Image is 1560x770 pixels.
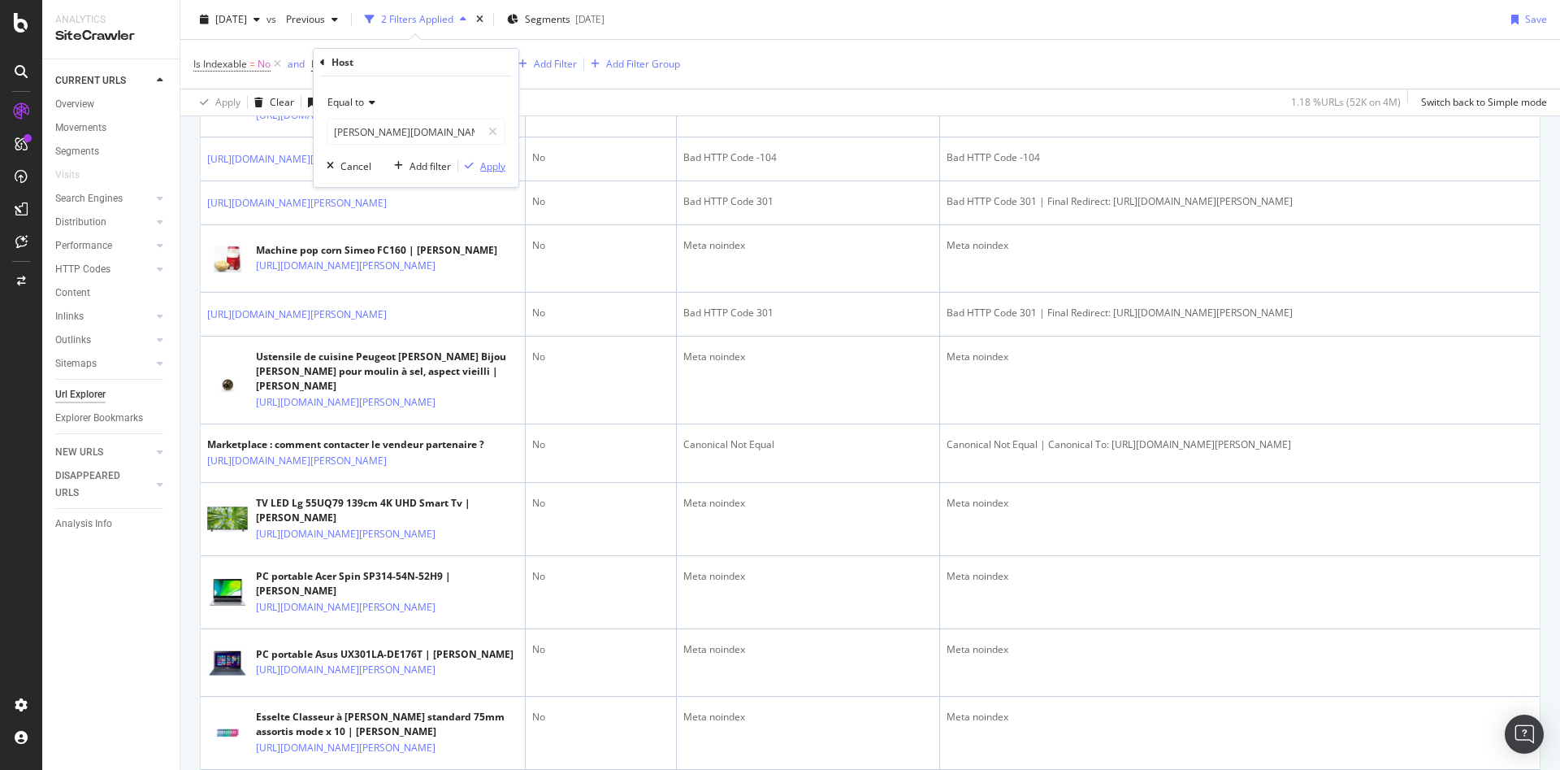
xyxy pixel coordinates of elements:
[473,11,487,28] div: times
[215,95,240,109] div: Apply
[947,194,1533,209] div: Bad HTTP Code 301 | Final Redirect: [URL][DOMAIN_NAME][PERSON_NAME]
[606,57,680,71] div: Add Filter Group
[532,437,669,452] div: No
[55,96,168,113] a: Overview
[256,740,435,756] a: [URL][DOMAIN_NAME][PERSON_NAME]
[327,95,364,109] span: Equal to
[947,710,1533,724] div: Meta noindex
[683,306,933,320] div: Bad HTTP Code 301
[947,437,1533,452] div: Canonical Not Equal | Canonical To: [URL][DOMAIN_NAME][PERSON_NAME]
[301,89,344,115] button: Save
[207,151,387,167] a: [URL][DOMAIN_NAME][PERSON_NAME]
[288,56,305,72] button: and
[480,159,505,173] div: Apply
[532,150,669,165] div: No
[458,158,505,174] button: Apply
[55,237,112,254] div: Performance
[256,599,435,616] a: [URL][DOMAIN_NAME][PERSON_NAME]
[55,355,97,372] div: Sitemaps
[532,496,669,511] div: No
[256,569,518,598] div: PC portable Acer Spin SP314-54N-52H9 | [PERSON_NAME]
[55,120,168,137] a: Movements
[42,42,184,55] div: Domaine: [DOMAIN_NAME]
[55,308,152,325] a: Inlinks
[207,350,248,411] img: main image
[532,569,669,584] div: No
[311,57,332,71] span: Host
[947,350,1533,364] div: Meta noindex
[683,437,933,452] div: Canonical Not Equal
[55,285,90,302] div: Content
[55,386,106,403] div: Url Explorer
[55,190,152,207] a: Search Engines
[409,159,451,173] div: Add filter
[207,720,248,746] img: main image
[55,96,94,113] div: Overview
[55,13,167,27] div: Analytics
[55,190,123,207] div: Search Engines
[215,12,247,26] span: 2025 Jul. 31st
[683,496,933,511] div: Meta noindex
[1291,95,1401,109] div: 1.18 % URLs ( 52K on 4M )
[55,143,168,160] a: Segments
[500,7,611,33] button: Segments[DATE]
[205,96,245,107] div: Mots-clés
[248,89,294,115] button: Clear
[1525,12,1547,26] div: Save
[55,516,112,533] div: Analysis Info
[193,89,240,115] button: Apply
[270,95,294,109] div: Clear
[207,437,484,452] div: Marketplace : comment contacter le vendeur partenaire ?
[256,394,435,411] a: [URL][DOMAIN_NAME][PERSON_NAME]
[55,27,167,46] div: SiteCrawler
[55,285,168,302] a: Content
[266,12,279,26] span: vs
[256,350,518,394] div: Ustensile de cuisine Peugeot [PERSON_NAME] Bijou [PERSON_NAME] pour moulin à sel, aspect vieilli ...
[947,569,1533,584] div: Meta noindex
[683,642,933,657] div: Meta noindex
[947,150,1533,165] div: Bad HTTP Code -104
[55,332,152,349] a: Outlinks
[207,506,248,533] img: main image
[55,214,106,231] div: Distribution
[55,386,168,403] a: Url Explorer
[55,332,91,349] div: Outlinks
[288,57,305,71] div: and
[55,167,96,184] a: Visits
[55,355,152,372] a: Sitemaps
[67,94,80,107] img: tab_domain_overview_orange.svg
[55,261,110,278] div: HTTP Codes
[55,143,99,160] div: Segments
[193,7,266,33] button: [DATE]
[340,159,371,173] div: Cancel
[193,57,247,71] span: Is Indexable
[947,642,1533,657] div: Meta noindex
[55,237,152,254] a: Performance
[256,243,506,258] div: Machine pop corn Simeo FC160 | [PERSON_NAME]
[331,55,353,69] div: Host
[207,650,248,676] img: main image
[55,444,152,461] a: NEW URLS
[683,350,933,364] div: Meta noindex
[256,647,513,662] div: PC portable Asus UX301LA-DE176T | [PERSON_NAME]
[525,12,570,26] span: Segments
[207,579,248,606] img: main image
[279,12,325,26] span: Previous
[207,246,248,272] img: main image
[320,158,371,174] button: Cancel
[683,150,933,165] div: Bad HTTP Code -104
[55,468,152,502] a: DISAPPEARED URLS
[532,238,669,253] div: No
[187,94,200,107] img: tab_keywords_by_traffic_grey.svg
[256,662,435,678] a: [URL][DOMAIN_NAME][PERSON_NAME]
[207,195,387,211] a: [URL][DOMAIN_NAME][PERSON_NAME]
[1505,7,1547,33] button: Save
[26,42,39,55] img: website_grey.svg
[534,57,577,71] div: Add Filter
[55,214,152,231] a: Distribution
[947,306,1533,320] div: Bad HTTP Code 301 | Final Redirect: [URL][DOMAIN_NAME][PERSON_NAME]
[381,12,453,26] div: 2 Filters Applied
[532,710,669,724] div: No
[947,496,1533,511] div: Meta noindex
[45,26,80,39] div: v 4.0.25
